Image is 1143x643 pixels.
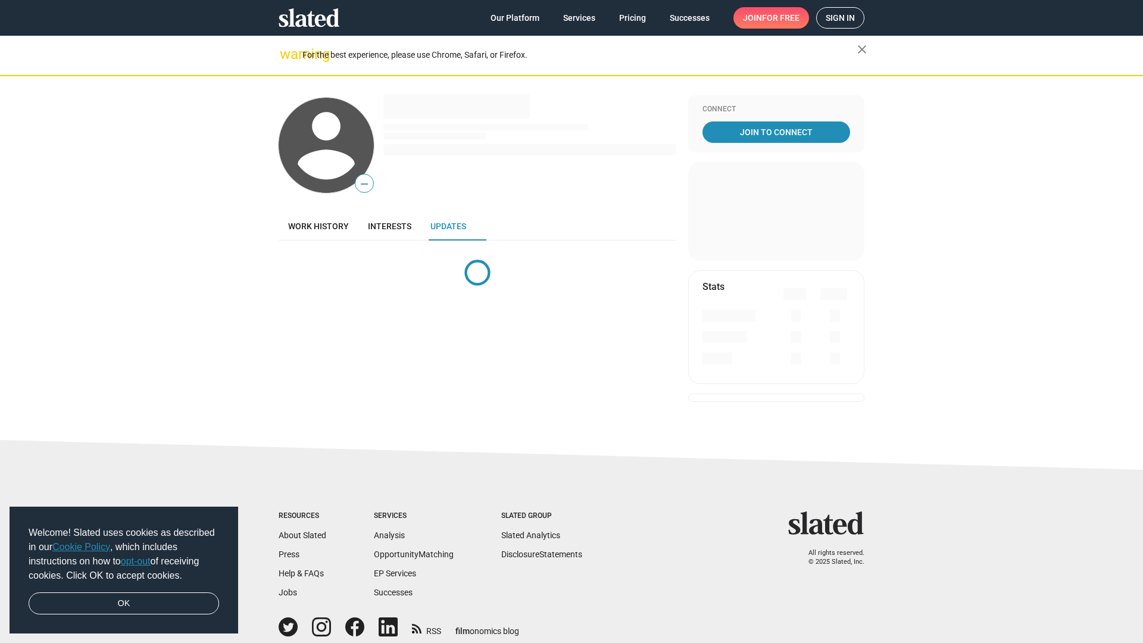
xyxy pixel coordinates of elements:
a: dismiss cookie message [29,592,219,615]
mat-icon: close [855,42,869,57]
mat-card-title: Stats [702,280,724,293]
a: Join To Connect [702,121,850,143]
span: for free [762,7,800,29]
mat-icon: warning [280,47,294,61]
a: Work history [279,212,358,241]
div: Services [374,511,454,521]
span: Sign in [826,8,855,28]
span: film [455,626,470,636]
a: Services [554,7,605,29]
a: About Slated [279,530,326,540]
p: All rights reserved. © 2025 Slated, Inc. [796,549,864,566]
a: filmonomics blog [455,616,519,637]
a: Pricing [610,7,655,29]
a: EP Services [374,569,416,578]
span: — [355,176,373,192]
a: Updates [421,212,476,241]
a: Our Platform [481,7,549,29]
div: For the best experience, please use Chrome, Safari, or Firefox. [302,47,857,63]
a: Analysis [374,530,405,540]
span: Our Platform [491,7,539,29]
span: Pricing [619,7,646,29]
a: Interests [358,212,421,241]
span: Services [563,7,595,29]
span: Join [743,7,800,29]
span: Join To Connect [705,121,848,143]
a: Jobs [279,588,297,597]
a: Help & FAQs [279,569,324,578]
div: Slated Group [501,511,582,521]
a: Joinfor free [733,7,809,29]
div: Resources [279,511,326,521]
span: Interests [368,221,411,231]
a: Slated Analytics [501,530,560,540]
div: cookieconsent [10,507,238,634]
a: Press [279,550,299,559]
a: DisclosureStatements [501,550,582,559]
div: Connect [702,105,850,114]
span: Successes [670,7,710,29]
a: RSS [412,619,441,637]
span: Welcome! Slated uses cookies as described in our , which includes instructions on how to of recei... [29,526,219,583]
a: Cookie Policy [52,542,110,552]
a: OpportunityMatching [374,550,454,559]
a: Sign in [816,7,864,29]
a: Successes [660,7,719,29]
span: Work history [288,221,349,231]
a: opt-out [121,556,151,566]
span: Updates [430,221,466,231]
a: Successes [374,588,413,597]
